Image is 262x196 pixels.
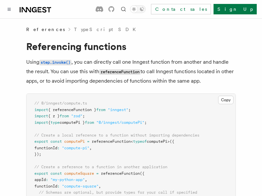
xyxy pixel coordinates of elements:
span: referenceFunction [101,171,140,176]
a: Sign Up [214,4,257,14]
span: ; [128,107,131,112]
span: from [96,107,105,112]
span: , [85,177,87,182]
span: typeof [133,139,147,144]
span: appId [34,177,46,182]
span: : [46,177,48,182]
span: functionId [34,146,57,150]
a: step.invoke() [39,59,71,65]
span: import [34,120,48,125]
span: // Schemas are optional, but provide types for your call if specified [39,190,197,195]
span: "inngest" [108,107,128,112]
span: import [34,114,48,118]
span: { z } [48,114,60,118]
p: Using , you can directly call one Inngest function from another and handle the result. You can us... [26,57,236,86]
button: Toggle dark mode [130,5,146,13]
span: }); [34,152,41,156]
span: // Create a reference to a function in another application [34,165,167,169]
span: { referenceFunction } [48,107,96,112]
span: computeSquare [64,171,94,176]
span: from [85,120,94,125]
span: import [34,107,48,112]
span: ; [144,120,147,125]
span: ({ [140,171,144,176]
span: computePi>({ [147,139,174,144]
span: functionId [34,184,57,188]
span: // Create a local reference to a function without importing dependencies [34,133,199,138]
span: // @/inngest/compute.ts [34,101,87,106]
span: = [96,171,99,176]
span: export [34,139,48,144]
span: ; [83,114,85,118]
span: from [60,114,69,118]
span: "zod" [71,114,83,118]
span: type [50,120,60,125]
span: { [48,120,50,125]
span: const [50,139,62,144]
a: TypeScript SDK [74,26,140,33]
span: : [57,146,60,150]
code: referenceFunction [99,69,140,75]
span: const [50,171,62,176]
span: "compute-square" [62,184,99,188]
span: computePi } [60,120,85,125]
span: References [26,26,65,33]
span: , [89,146,92,150]
span: = [87,139,89,144]
span: "compute-pi" [62,146,89,150]
span: export [34,171,48,176]
a: Contact sales [151,4,211,14]
span: "my-python-app" [50,177,85,182]
span: computePi [64,139,85,144]
code: step.invoke() [39,60,71,65]
span: "@/inngest/computePi" [96,120,144,125]
span: : [57,184,60,188]
span: , [99,184,101,188]
button: Toggle navigation [5,5,13,13]
button: Copy [218,96,234,104]
span: referenceFunction [92,139,131,144]
span: < [131,139,133,144]
h1: Referencing functions [26,41,236,52]
button: Find something... [120,5,127,13]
